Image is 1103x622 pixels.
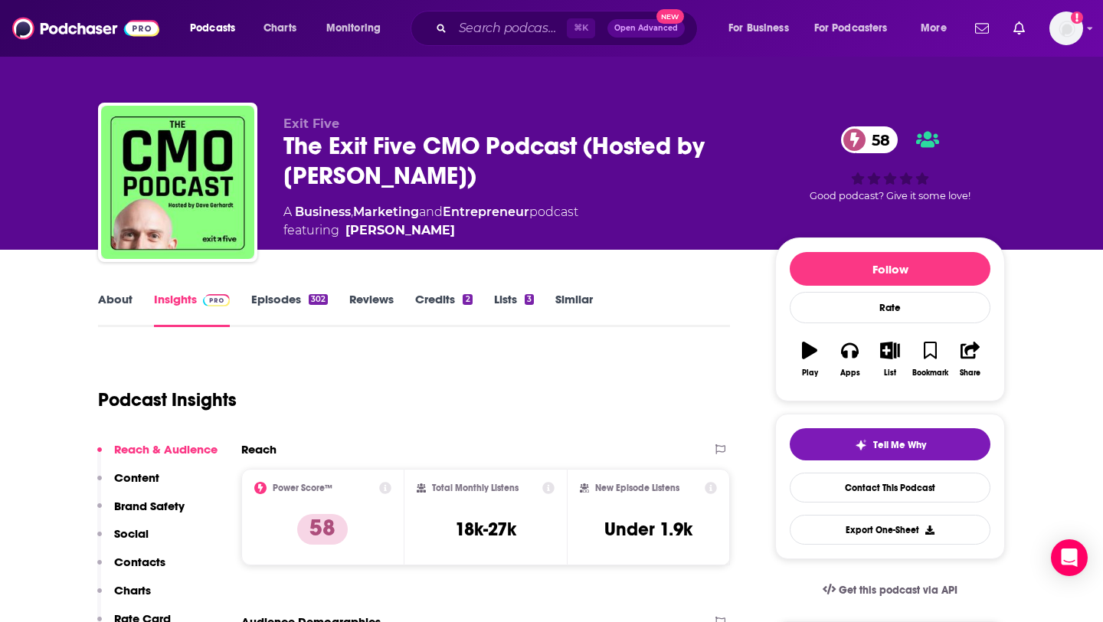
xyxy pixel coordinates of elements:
[855,439,867,451] img: tell me why sparkle
[884,368,896,378] div: List
[790,252,990,286] button: Follow
[463,294,472,305] div: 2
[525,294,534,305] div: 3
[839,584,957,597] span: Get this podcast via API
[114,442,218,457] p: Reach & Audience
[101,106,254,259] img: The Exit Five CMO Podcast (Hosted by Dave Gerhardt)
[804,16,910,41] button: open menu
[453,16,567,41] input: Search podcasts, credits, & more...
[97,442,218,470] button: Reach & Audience
[455,518,516,541] h3: 18k-27k
[254,16,306,41] a: Charts
[718,16,808,41] button: open menu
[656,9,684,24] span: New
[856,126,898,153] span: 58
[345,221,455,240] a: Dave Gerhardt
[114,526,149,541] p: Social
[1049,11,1083,45] button: Show profile menu
[419,205,443,219] span: and
[97,499,185,527] button: Brand Safety
[830,332,869,387] button: Apps
[316,16,401,41] button: open menu
[494,292,534,327] a: Lists3
[351,205,353,219] span: ,
[295,205,351,219] a: Business
[841,126,898,153] a: 58
[190,18,235,39] span: Podcasts
[1071,11,1083,24] svg: Add a profile image
[273,483,332,493] h2: Power Score™
[873,439,926,451] span: Tell Me Why
[790,332,830,387] button: Play
[790,428,990,460] button: tell me why sparkleTell Me Why
[283,221,578,240] span: featuring
[283,116,339,131] span: Exit Five
[960,368,980,378] div: Share
[114,499,185,513] p: Brand Safety
[179,16,255,41] button: open menu
[969,15,995,41] a: Show notifications dropdown
[912,368,948,378] div: Bookmark
[12,14,159,43] img: Podchaser - Follow, Share and Rate Podcasts
[241,442,277,457] h2: Reach
[98,388,237,411] h1: Podcast Insights
[870,332,910,387] button: List
[97,526,149,555] button: Social
[1049,11,1083,45] span: Logged in as ashleyswett
[951,332,990,387] button: Share
[98,292,133,327] a: About
[840,368,860,378] div: Apps
[728,18,789,39] span: For Business
[814,18,888,39] span: For Podcasters
[97,470,159,499] button: Content
[263,18,296,39] span: Charts
[349,292,394,327] a: Reviews
[97,583,151,611] button: Charts
[607,19,685,38] button: Open AdvancedNew
[326,18,381,39] span: Monitoring
[443,205,529,219] a: Entrepreneur
[415,292,472,327] a: Credits2
[353,205,419,219] a: Marketing
[810,190,970,201] span: Good podcast? Give it some love!
[114,583,151,597] p: Charts
[604,518,692,541] h3: Under 1.9k
[114,470,159,485] p: Content
[790,515,990,545] button: Export One-Sheet
[1007,15,1031,41] a: Show notifications dropdown
[921,18,947,39] span: More
[790,473,990,503] a: Contact This Podcast
[97,555,165,583] button: Contacts
[1049,11,1083,45] img: User Profile
[432,483,519,493] h2: Total Monthly Listens
[567,18,595,38] span: ⌘ K
[595,483,679,493] h2: New Episode Listens
[614,25,678,32] span: Open Advanced
[283,203,578,240] div: A podcast
[1051,539,1088,576] div: Open Intercom Messenger
[810,571,970,609] a: Get this podcast via API
[297,514,348,545] p: 58
[309,294,328,305] div: 302
[154,292,230,327] a: InsightsPodchaser Pro
[203,294,230,306] img: Podchaser Pro
[425,11,712,46] div: Search podcasts, credits, & more...
[910,16,966,41] button: open menu
[251,292,328,327] a: Episodes302
[802,368,818,378] div: Play
[114,555,165,569] p: Contacts
[790,292,990,323] div: Rate
[775,116,1005,212] div: 58Good podcast? Give it some love!
[910,332,950,387] button: Bookmark
[555,292,593,327] a: Similar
